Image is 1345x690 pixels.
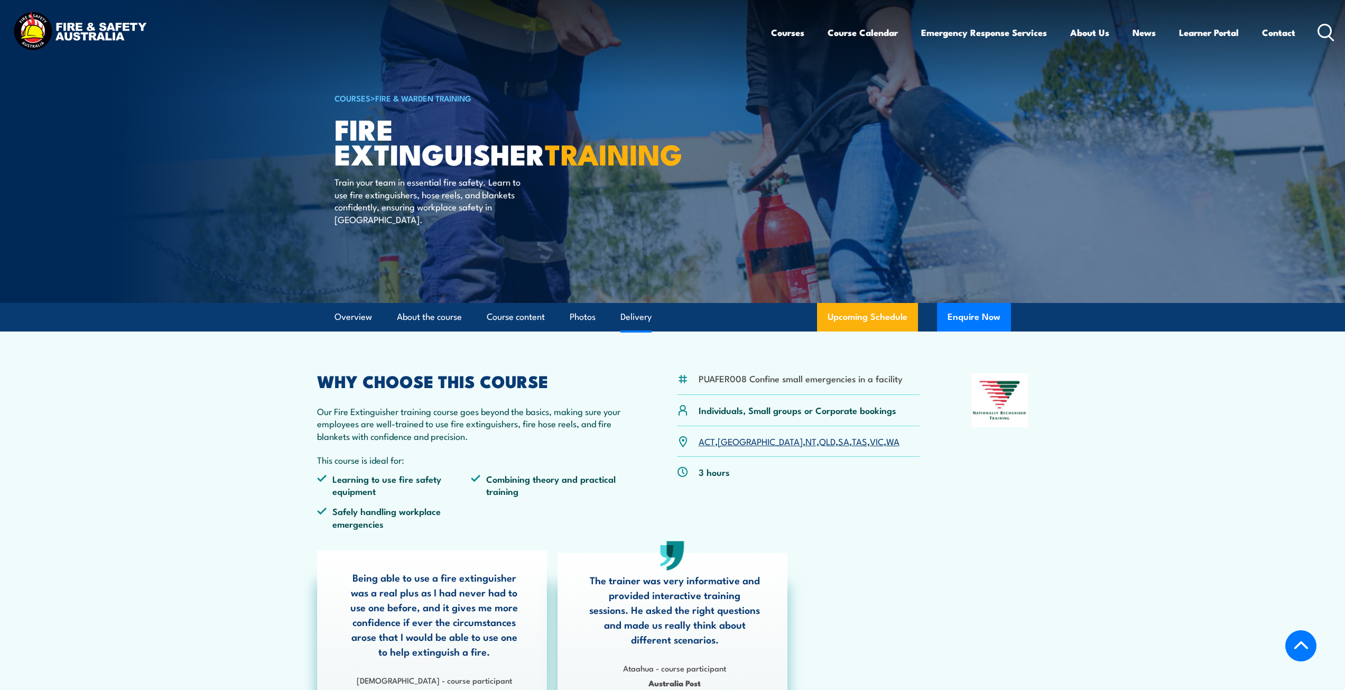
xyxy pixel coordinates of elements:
a: About the course [397,303,462,331]
p: Our Fire Extinguisher training course goes beyond the basics, making sure your employees are well... [317,405,626,442]
p: Being able to use a fire extinguisher was a real plus as I had never had to use one before, and i... [348,570,521,659]
li: PUAFER008 Confine small emergencies in a facility [699,372,903,384]
p: Train your team in essential fire safety. Learn to use fire extinguishers, hose reels, and blanke... [335,176,527,225]
a: VIC [870,435,884,447]
p: The trainer was very informative and provided interactive training sessions. He asked the right q... [589,573,761,647]
li: Safely handling workplace emergencies [317,505,471,530]
a: TAS [852,435,867,447]
a: ACT [699,435,715,447]
a: News [1133,19,1156,47]
a: Emergency Response Services [921,19,1047,47]
a: NT [805,435,817,447]
button: Enquire Now [937,303,1011,332]
h1: Fire Extinguisher [335,116,596,165]
h6: > [335,91,596,104]
strong: Ataahua - course participant [623,662,726,674]
img: Nationally Recognised Training logo. [971,373,1028,427]
a: Course Calendar [828,19,898,47]
a: Contact [1262,19,1295,47]
a: About Us [1070,19,1109,47]
a: WA [886,435,899,447]
a: Photos [570,303,596,331]
a: Overview [335,303,372,331]
li: Learning to use fire safety equipment [317,473,471,498]
a: [GEOGRAPHIC_DATA] [718,435,803,447]
a: Course content [487,303,545,331]
a: Delivery [620,303,652,331]
p: , , , , , , , [699,435,899,447]
h2: WHY CHOOSE THIS COURSE [317,373,626,388]
a: COURSES [335,92,370,104]
span: Australia Post [589,677,761,689]
strong: TRAINING [545,131,682,175]
a: SA [838,435,849,447]
a: Courses [771,19,804,47]
a: Fire & Warden Training [375,92,471,104]
p: This course is ideal for: [317,454,626,466]
strong: [DEMOGRAPHIC_DATA] - course participant [357,674,512,686]
a: Upcoming Schedule [817,303,918,332]
p: Individuals, Small groups or Corporate bookings [699,404,896,416]
p: 3 hours [699,466,730,478]
li: Combining theory and practical training [471,473,625,498]
a: QLD [819,435,836,447]
a: Learner Portal [1179,19,1239,47]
